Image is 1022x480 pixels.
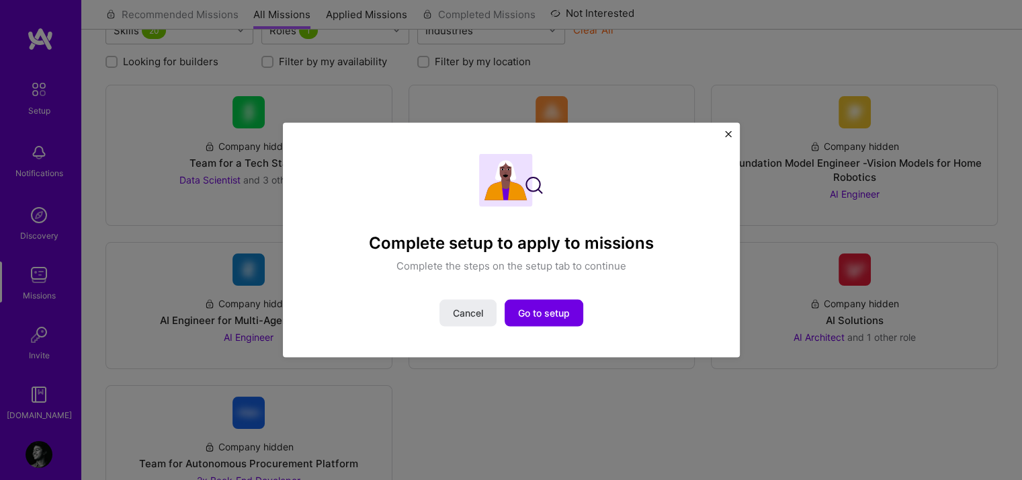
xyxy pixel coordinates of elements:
[725,131,732,145] button: Close
[518,306,570,319] span: Go to setup
[439,299,497,326] button: Cancel
[369,234,654,253] h4: Complete setup to apply to missions
[453,306,483,319] span: Cancel
[396,258,626,272] p: Complete the steps on the setup tab to continue
[505,299,583,326] button: Go to setup
[479,154,543,207] img: Complete setup illustration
